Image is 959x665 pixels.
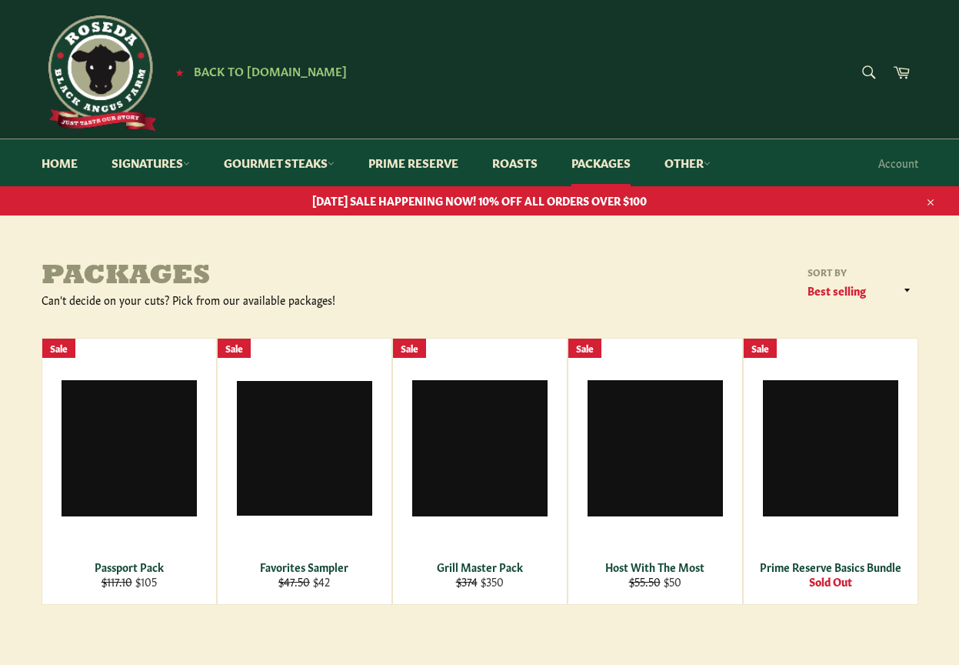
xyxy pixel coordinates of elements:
a: Prime Reserve Basics Bundle Prime Reserve Basics Bundle Sold Out [743,338,918,605]
a: Other [649,139,726,186]
h1: Packages [42,262,480,292]
div: Passport Pack [52,560,206,574]
a: Gourmet Steaks [208,139,350,186]
div: Grill Master Pack [402,560,557,574]
a: Home [26,139,93,186]
a: Grill Master Pack Grill Master Pack $374 $350 [392,338,568,605]
div: $42 [227,574,381,589]
div: $105 [52,574,206,589]
div: Sale [744,339,777,358]
div: Prime Reserve Basics Bundle [753,560,907,574]
span: Back to [DOMAIN_NAME] [194,62,347,79]
div: Favorites Sampler [227,560,381,574]
a: Prime Reserve [353,139,474,186]
div: Host With The Most [578,560,732,574]
s: $55.50 [629,573,661,589]
div: Sold Out [753,574,907,589]
s: $47.50 [278,573,310,589]
div: Sale [568,339,601,358]
a: Passport Pack Passport Pack $117.10 $105 [42,338,217,605]
a: Packages [556,139,646,186]
a: Signatures [96,139,205,186]
div: $350 [402,574,557,589]
a: Host With The Most Host With The Most $55.50 $50 [568,338,743,605]
s: $117.10 [102,573,132,589]
div: Sale [393,339,426,358]
div: Sale [42,339,75,358]
a: Roasts [477,139,553,186]
a: ★ Back to [DOMAIN_NAME] [168,65,347,78]
s: $374 [456,573,478,589]
span: ★ [175,65,184,78]
label: Sort by [803,266,918,279]
a: Account [871,140,926,185]
div: Can't decide on your cuts? Pick from our available packages! [42,292,480,307]
div: $50 [578,574,732,589]
div: Sale [218,339,251,358]
img: Roseda Beef [42,15,157,131]
a: Favorites Sampler Favorites Sampler $47.50 $42 [217,338,392,605]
